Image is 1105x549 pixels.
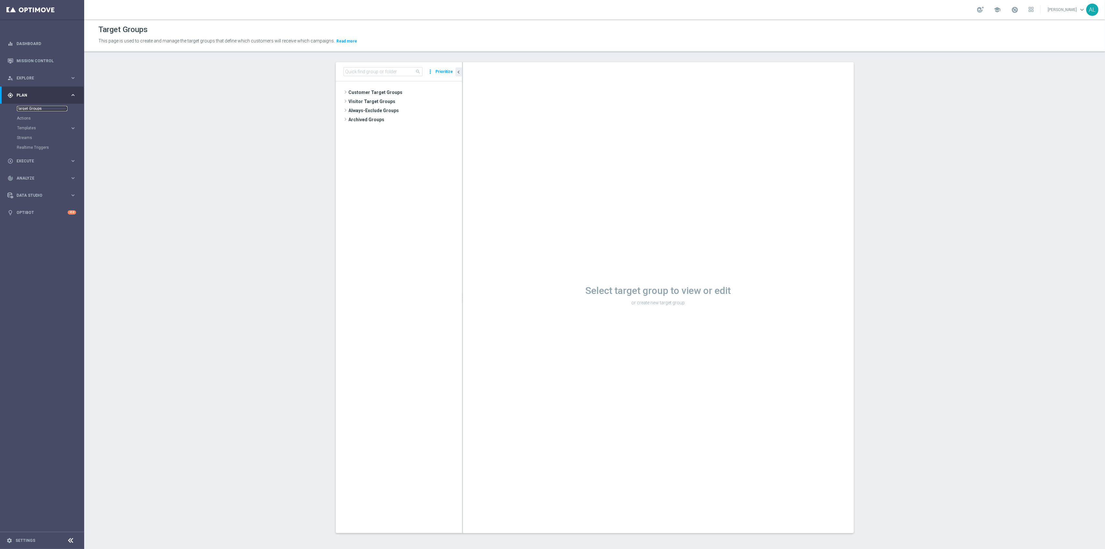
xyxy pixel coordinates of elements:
[336,38,358,45] button: Read more
[17,193,70,197] span: Data Studio
[456,67,462,76] button: chevron_left
[349,115,462,124] span: Archived Groups
[17,123,84,133] div: Templates
[7,210,13,216] i: lightbulb
[16,539,35,543] a: Settings
[17,116,67,121] a: Actions
[7,92,13,98] i: gps_fixed
[1078,6,1086,13] span: keyboard_arrow_down
[7,158,76,164] button: play_circle_outline Execute keyboard_arrow_right
[6,538,12,543] i: settings
[17,133,84,143] div: Streams
[7,204,76,221] div: Optibot
[7,158,70,164] div: Execute
[7,175,13,181] i: track_changes
[17,104,84,113] div: Target Groups
[17,135,67,140] a: Streams
[17,106,67,111] a: Target Groups
[456,69,462,75] i: chevron_left
[17,52,76,69] a: Mission Control
[7,41,76,46] button: equalizer Dashboard
[7,176,76,181] button: track_changes Analyze keyboard_arrow_right
[7,158,13,164] i: play_circle_outline
[463,285,854,297] h1: Select target group to view or edit
[17,176,70,180] span: Analyze
[7,41,13,47] i: equalizer
[98,38,335,43] span: This page is used to create and manage the target groups that define which customers will receive...
[7,210,76,215] button: lightbulb Optibot +10
[344,67,423,76] input: Quick find group or folder
[1086,4,1099,16] div: AL
[17,113,84,123] div: Actions
[17,159,70,163] span: Execute
[70,75,76,81] i: keyboard_arrow_right
[17,35,76,52] a: Dashboard
[70,125,76,131] i: keyboard_arrow_right
[7,193,70,198] div: Data Studio
[7,75,70,81] div: Explore
[17,145,67,150] a: Realtime Triggers
[7,93,76,98] button: gps_fixed Plan keyboard_arrow_right
[17,125,76,131] button: Templates keyboard_arrow_right
[70,192,76,198] i: keyboard_arrow_right
[17,93,70,97] span: Plan
[17,76,70,80] span: Explore
[7,58,76,64] button: Mission Control
[70,92,76,98] i: keyboard_arrow_right
[349,97,462,106] span: Visitor Target Groups
[7,52,76,69] div: Mission Control
[435,67,454,76] button: Prioritize
[463,300,854,306] p: or create new target group
[70,175,76,181] i: keyboard_arrow_right
[70,158,76,164] i: keyboard_arrow_right
[98,25,148,34] h1: Target Groups
[994,6,1001,13] span: school
[349,106,462,115] span: Always-Exclude Groups
[17,126,70,130] div: Templates
[427,67,434,76] i: more_vert
[349,88,462,97] span: Customer Target Groups
[7,193,76,198] button: Data Studio keyboard_arrow_right
[17,204,68,221] a: Optibot
[17,143,84,152] div: Realtime Triggers
[7,175,70,181] div: Analyze
[7,35,76,52] div: Dashboard
[7,76,76,81] button: person_search Explore keyboard_arrow_right
[7,92,70,98] div: Plan
[1047,5,1086,15] a: [PERSON_NAME]keyboard_arrow_down
[68,210,76,215] div: +10
[17,126,63,130] span: Templates
[7,75,13,81] i: person_search
[416,69,421,74] span: search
